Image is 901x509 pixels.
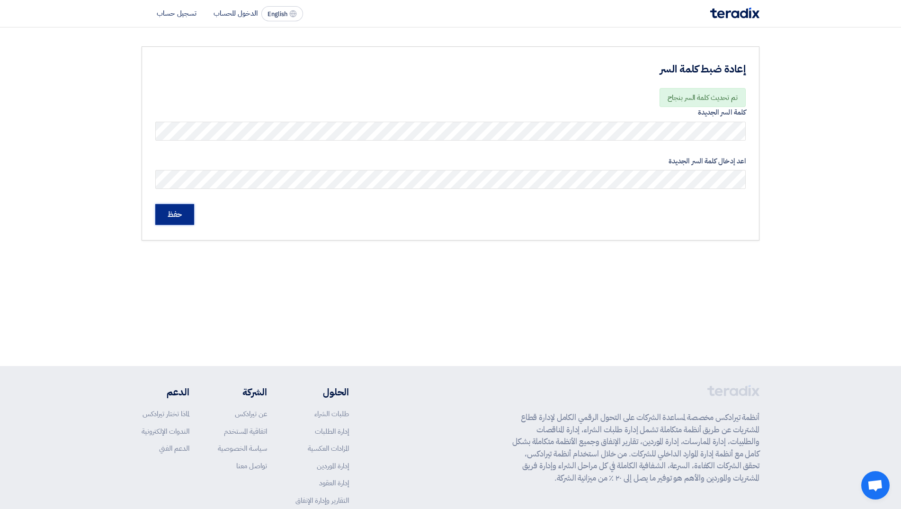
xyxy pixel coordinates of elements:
a: اتفاقية المستخدم [224,426,267,437]
a: التقارير وإدارة الإنفاق [295,495,349,506]
a: الدعم الفني [159,443,189,454]
a: إدارة الموردين [317,461,349,471]
img: Teradix logo [710,8,759,18]
a: المزادات العكسية [308,443,349,454]
a: إدارة الطلبات [315,426,349,437]
li: الدعم [142,385,189,399]
li: تسجيل حساب [157,8,196,18]
input: حفظ [155,204,194,225]
div: تم تحديث كلمة السر بنجاح [660,88,746,107]
a: إدارة العقود [319,478,349,488]
button: English [261,6,303,21]
li: الدخول للحساب [214,8,258,18]
span: English [268,11,287,18]
a: عن تيرادكس [235,409,267,419]
a: لماذا تختار تيرادكس [143,409,189,419]
a: الندوات الإلكترونية [142,426,189,437]
p: أنظمة تيرادكس مخصصة لمساعدة الشركات على التحول الرقمي الكامل لإدارة قطاع المشتريات عن طريق أنظمة ... [512,411,759,484]
li: الحلول [295,385,349,399]
label: اعد إدخال كلمة السر الجديدة [155,156,746,167]
div: Open chat [861,471,890,500]
a: طلبات الشراء [314,409,349,419]
a: سياسة الخصوصية [218,443,267,454]
li: الشركة [218,385,267,399]
a: تواصل معنا [236,461,267,471]
label: كلمة السر الجديدة [155,107,746,118]
h3: إعادة ضبط كلمة السر [421,62,746,77]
